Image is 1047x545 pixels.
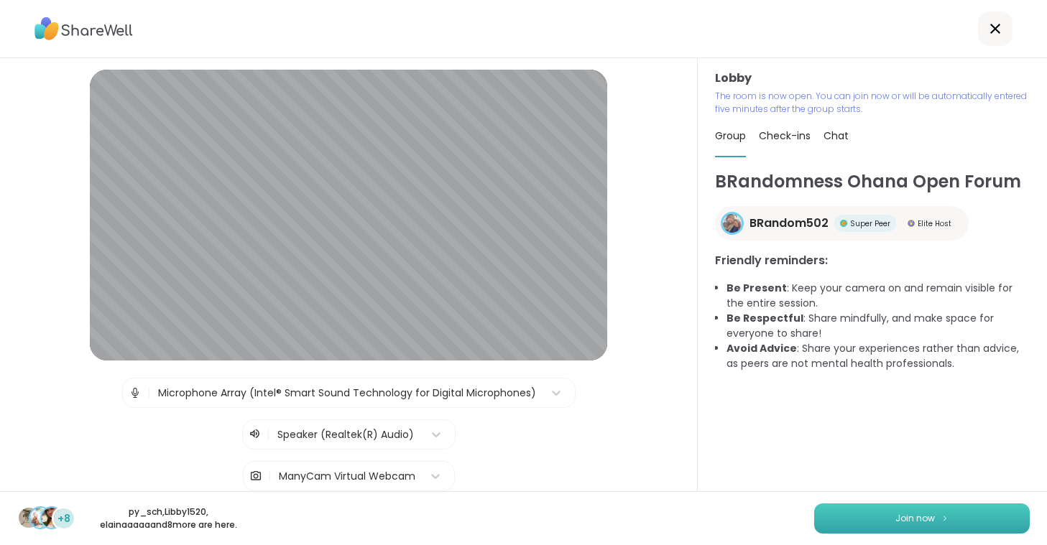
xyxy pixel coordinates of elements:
[34,12,133,45] img: ShareWell Logo
[129,378,142,407] img: Microphone
[715,252,1030,269] h3: Friendly reminders:
[267,426,270,443] span: |
[941,514,949,522] img: ShareWell Logomark
[715,70,1030,87] h3: Lobby
[158,386,536,401] div: Microphone Array (Intel® Smart Sound Technology for Digital Microphones)
[727,311,803,325] b: Be Respectful
[715,129,746,143] span: Group
[727,341,1030,371] li: : Share your experiences rather than advice, as peers are not mental health professionals.
[715,90,1030,116] p: The room is now open. You can join now or will be automatically entered five minutes after the gr...
[727,341,797,355] b: Avoid Advice
[895,512,935,525] span: Join now
[147,378,151,407] span: |
[19,508,39,528] img: py_sch
[57,511,70,526] span: +8
[727,281,787,295] b: Be Present
[918,218,951,229] span: Elite Host
[908,220,915,227] img: Elite Host
[268,462,272,490] span: |
[249,462,262,490] img: Camera
[814,503,1030,534] button: Join now
[727,311,1030,341] li: : Share mindfully, and make space for everyone to share!
[723,214,742,233] img: BRandom502
[824,129,849,143] span: Chat
[42,508,62,528] img: elainaaaaa
[749,215,829,232] span: BRandom502
[850,218,890,229] span: Super Peer
[279,469,415,484] div: ManyCam Virtual Webcam
[715,169,1030,195] h1: BRandomness Ohana Open Forum
[840,220,847,227] img: Super Peer
[715,206,969,241] a: BRandom502BRandom502Super PeerSuper PeerElite HostElite Host
[88,506,249,531] p: py_sch , Libby1520 , elainaaaaa and 8 more are here.
[30,508,50,528] img: Libby1520
[727,281,1030,311] li: : Keep your camera on and remain visible for the entire session.
[759,129,811,143] span: Check-ins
